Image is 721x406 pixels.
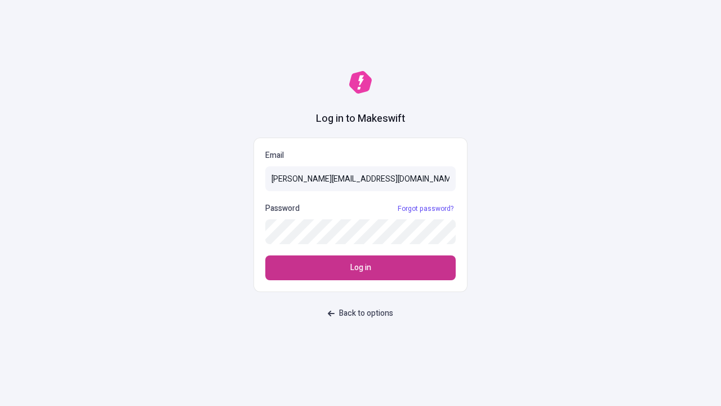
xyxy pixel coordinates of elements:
[265,202,300,215] p: Password
[339,307,393,320] span: Back to options
[395,204,456,213] a: Forgot password?
[321,303,400,324] button: Back to options
[350,262,371,274] span: Log in
[265,166,456,191] input: Email
[316,112,405,126] h1: Log in to Makeswift
[265,255,456,280] button: Log in
[265,149,456,162] p: Email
